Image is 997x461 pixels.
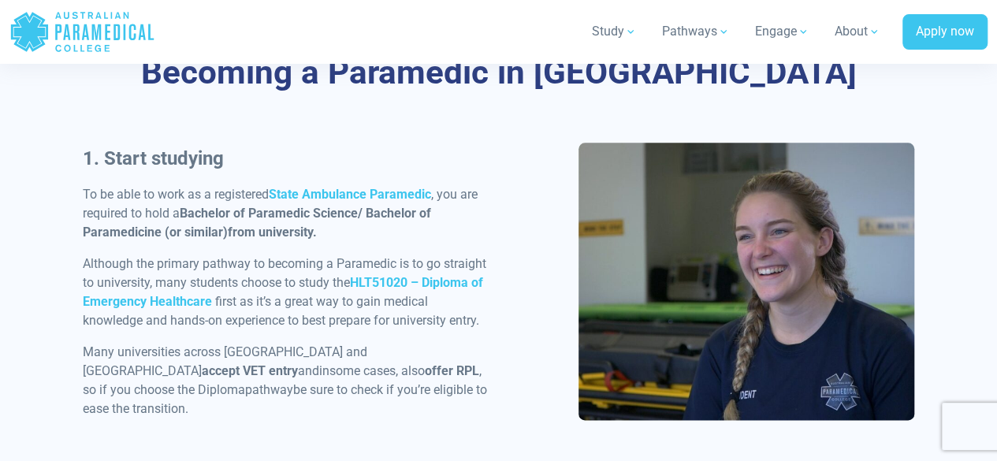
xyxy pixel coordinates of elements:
[582,9,646,54] a: Study
[425,363,479,378] span: offer RPL
[83,185,489,242] p: To be able to work as a registered , you are required to hold a
[319,363,329,378] span: in
[228,225,317,240] strong: from university.
[83,53,914,93] h2: Becoming a Paramedic in [GEOGRAPHIC_DATA]
[746,9,819,54] a: Engage
[825,9,890,54] a: About
[269,187,431,202] a: State Ambulance Paramedic
[83,147,224,169] strong: 1. Start studying
[653,9,739,54] a: Pathways
[83,382,487,416] span: be sure to check if you’re eligible to ease the transition.
[83,344,367,378] span: Many universities across [GEOGRAPHIC_DATA] and [GEOGRAPHIC_DATA]
[83,275,483,309] a: HLT51020 – Diploma of Emergency Healthcare
[83,363,482,397] span: , so if you choose the Diploma
[245,382,293,397] span: pathway
[83,255,489,330] p: Although the primary pathway to becoming a Paramedic is to go straight to university, many studen...
[83,206,431,240] strong: Bachelor of Paramedic Science/ Bachelor of Paramedicine (or similar)
[902,14,988,50] a: Apply now
[202,363,298,378] span: accept VET entry
[9,6,155,58] a: Australian Paramedical College
[298,363,319,378] span: and
[329,363,425,378] span: some cases, also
